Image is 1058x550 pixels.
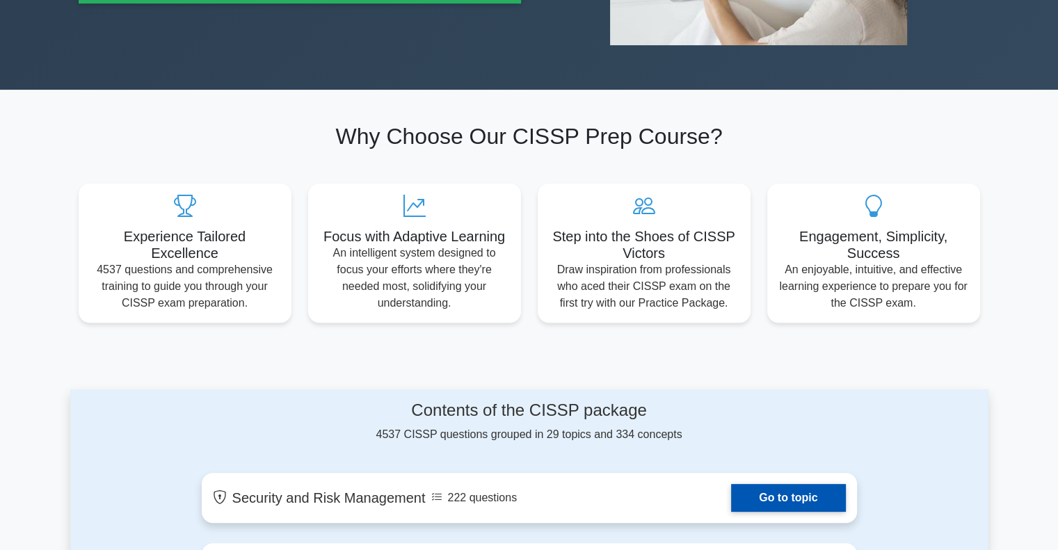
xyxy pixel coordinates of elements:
[549,228,739,261] h5: Step into the Shoes of CISSP Victors
[202,401,857,421] h4: Contents of the CISSP package
[778,228,969,261] h5: Engagement, Simplicity, Success
[549,261,739,312] p: Draw inspiration from professionals who aced their CISSP exam on the first try with our Practice ...
[90,228,280,261] h5: Experience Tailored Excellence
[778,261,969,312] p: An enjoyable, intuitive, and effective learning experience to prepare you for the CISSP exam.
[319,228,510,245] h5: Focus with Adaptive Learning
[79,123,980,149] h2: Why Choose Our CISSP Prep Course?
[202,401,857,443] div: 4537 CISSP questions grouped in 29 topics and 334 concepts
[731,484,845,512] a: Go to topic
[90,261,280,312] p: 4537 questions and comprehensive training to guide you through your CISSP exam preparation.
[319,245,510,312] p: An intelligent system designed to focus your efforts where they're needed most, solidifying your ...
